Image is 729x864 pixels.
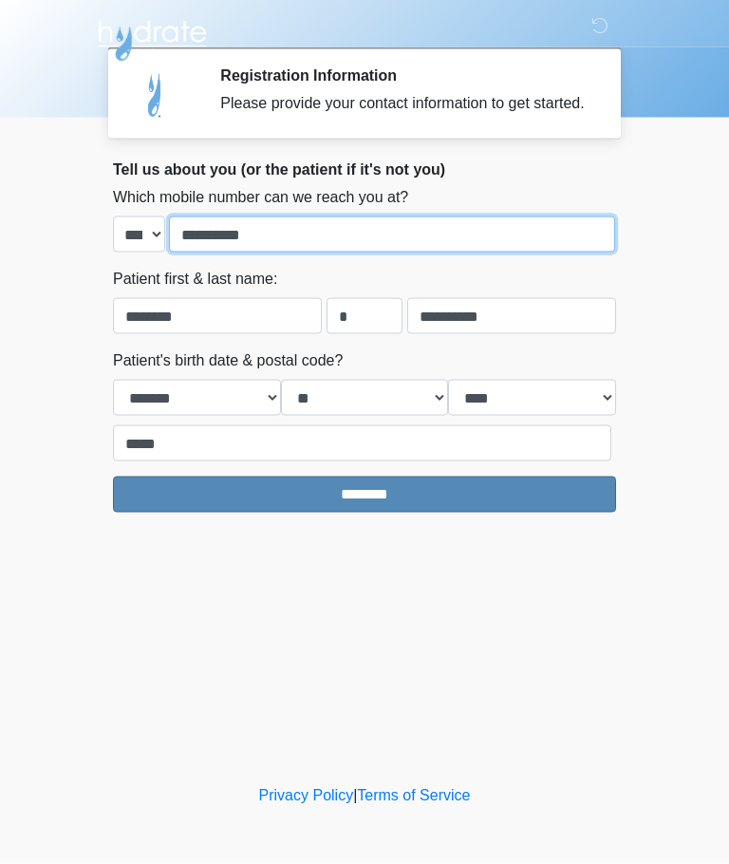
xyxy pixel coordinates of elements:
[127,66,184,123] img: Agent Avatar
[220,92,588,115] div: Please provide your contact information to get started.
[259,787,354,803] a: Privacy Policy
[113,160,616,178] h2: Tell us about you (or the patient if it's not you)
[353,787,357,803] a: |
[113,349,343,372] label: Patient's birth date & postal code?
[113,268,277,291] label: Patient first & last name:
[357,787,470,803] a: Terms of Service
[113,186,408,209] label: Which mobile number can we reach you at?
[94,14,210,63] img: Hydrate IV Bar - Arcadia Logo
